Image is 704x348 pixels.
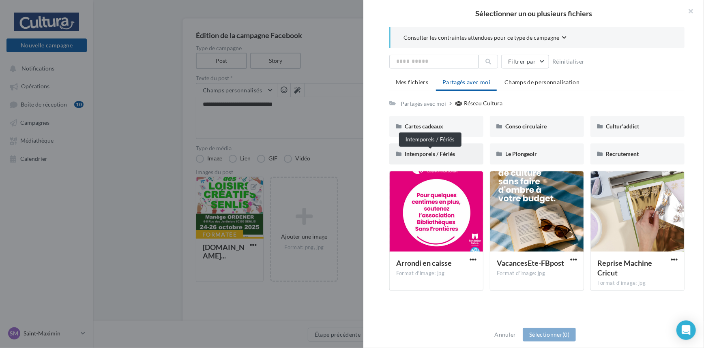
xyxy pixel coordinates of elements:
span: Champs de personnalisation [504,79,580,85]
div: Open Intercom Messenger [676,320,696,340]
span: Partagés avec moi [442,79,490,85]
div: Format d'image: jpg [396,270,476,277]
span: Cartes cadeaux [405,123,443,130]
button: Réinitialiser [549,57,588,66]
div: Format d'image: jpg [497,270,577,277]
span: Reprise Machine Cricut [597,258,652,277]
span: VacancesEte-FBpost [497,258,564,267]
span: Conso circulaire [505,123,547,130]
div: Intemporels / Fériés [399,132,461,147]
button: Annuler [492,330,519,339]
button: Filtrer par [501,55,549,68]
div: Partagés avec moi [401,100,446,108]
span: Mes fichiers [396,79,428,85]
span: Cultur'addict [606,123,639,130]
div: Réseau Cultura [464,99,502,107]
h2: Sélectionner un ou plusieurs fichiers [376,10,691,17]
span: Arrondi en caisse [396,258,452,267]
button: Sélectionner(0) [523,328,576,342]
span: Intemporels / Fériés [405,150,455,157]
span: Le Plongeoir [505,150,537,157]
button: Consulter les contraintes attendues pour ce type de campagne [404,33,567,43]
span: Consulter les contraintes attendues pour ce type de campagne [404,34,559,42]
span: Recrutement [606,150,639,157]
div: Format d'image: jpg [597,280,678,287]
span: (0) [562,331,569,338]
